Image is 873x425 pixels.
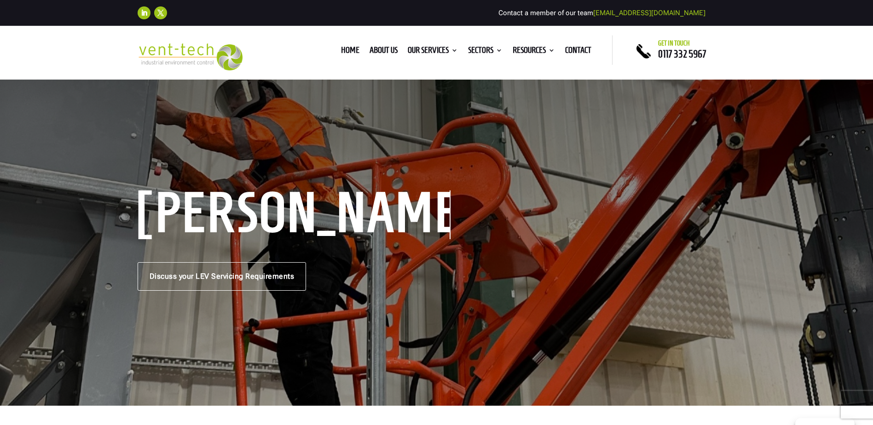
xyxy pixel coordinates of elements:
a: Home [341,47,359,57]
span: Contact a member of our team [498,9,705,17]
a: Sectors [468,47,503,57]
a: Contact [565,47,591,57]
a: Resources [513,47,555,57]
img: 2023-09-27T08_35_16.549ZVENT-TECH---Clear-background [138,43,243,70]
h1: [PERSON_NAME] [138,190,451,239]
a: Follow on X [154,6,167,19]
a: About us [370,47,398,57]
a: Discuss your LEV Servicing Requirements [138,262,306,291]
a: 0117 332 5967 [658,48,706,59]
a: [EMAIL_ADDRESS][DOMAIN_NAME] [593,9,705,17]
a: Follow on LinkedIn [138,6,150,19]
a: Our Services [408,47,458,57]
span: Get in touch [658,40,690,47]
